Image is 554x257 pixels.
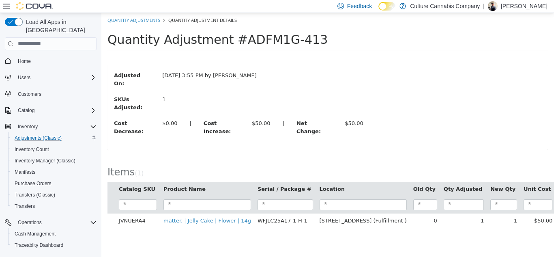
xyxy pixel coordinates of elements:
[15,106,97,115] span: Catalog
[55,58,161,67] div: [DATE] 3:55 PM by [PERSON_NAME]
[6,58,55,74] label: Adjusted On:
[15,56,34,66] a: Home
[153,201,215,215] td: WFJLC25A17-1-H-1
[67,4,135,10] span: Quantity Adjustment Details
[8,240,100,251] button: Traceabilty Dashboard
[96,106,144,122] label: Cost Increase:
[23,18,97,34] span: Load All Apps in [GEOGRAPHIC_DATA]
[150,106,169,114] div: $50.00
[8,132,100,144] button: Adjustments (Classic)
[11,179,97,188] span: Purchase Orders
[6,4,59,10] a: Quantity Adjustments
[8,144,100,155] button: Inventory Count
[15,169,35,175] span: Manifests
[243,106,262,114] div: $50.00
[8,201,100,212] button: Transfers
[6,106,55,122] label: Cost Decrease:
[11,167,39,177] a: Manifests
[378,2,395,11] input: Dark Mode
[11,133,65,143] a: Adjustments (Classic)
[15,242,63,248] span: Traceabilty Dashboard
[2,121,100,132] button: Inventory
[2,105,100,116] button: Catalog
[14,201,59,215] td: JVNUERA4
[175,106,189,114] label: |
[501,1,548,11] p: [PERSON_NAME]
[218,172,245,180] button: Location
[15,146,49,153] span: Inventory Count
[18,123,38,130] span: Inventory
[15,231,56,237] span: Cash Management
[2,72,100,83] button: Users
[15,218,45,227] button: Operations
[15,218,97,227] span: Operations
[347,2,372,10] span: Feedback
[18,74,30,81] span: Users
[33,157,42,164] small: ( )
[61,106,76,114] div: $0.00
[11,229,97,239] span: Cash Management
[2,88,100,100] button: Customers
[8,189,100,201] button: Transfers (Classic)
[18,219,42,226] span: Operations
[6,19,226,34] span: Quantity Adjustment #ADFM1G-413
[15,73,34,82] button: Users
[82,106,96,114] label: |
[156,172,212,180] button: Serial / Package #
[11,190,97,200] span: Transfers (Classic)
[15,56,97,66] span: Home
[15,203,35,209] span: Transfers
[483,1,485,11] p: |
[189,106,237,122] label: Net Change:
[15,122,41,132] button: Inventory
[18,91,41,97] span: Customers
[11,133,97,143] span: Adjustments (Classic)
[16,2,53,10] img: Cova
[8,228,100,240] button: Cash Management
[15,180,52,187] span: Purchase Orders
[11,156,79,166] a: Inventory Manager (Classic)
[389,172,416,180] button: New Qty
[15,158,75,164] span: Inventory Manager (Classic)
[11,201,38,211] a: Transfers
[18,58,31,65] span: Home
[11,240,97,250] span: Traceabilty Dashboard
[11,167,97,177] span: Manifests
[386,201,419,215] td: 1
[11,145,97,154] span: Inventory Count
[36,157,40,164] span: 1
[18,107,34,114] span: Catalog
[6,153,33,165] span: Items
[11,240,67,250] a: Traceabilty Dashboard
[8,166,100,178] button: Manifests
[2,55,100,67] button: Home
[419,201,454,215] td: $50.00
[2,217,100,228] button: Operations
[422,172,451,180] button: Unit Cost
[339,201,386,215] td: 1
[11,229,59,239] a: Cash Management
[8,178,100,189] button: Purchase Orders
[62,172,106,180] button: Product Name
[17,172,56,180] button: Catalog SKU
[11,179,55,188] a: Purchase Orders
[11,190,58,200] a: Transfers (Classic)
[15,89,97,99] span: Customers
[15,192,55,198] span: Transfers (Classic)
[312,172,336,180] button: Old Qty
[11,201,97,211] span: Transfers
[6,82,55,98] label: SKUs Adjusted:
[15,73,97,82] span: Users
[410,1,480,11] p: Culture Cannabis Company
[15,135,62,141] span: Adjustments (Classic)
[15,89,45,99] a: Customers
[11,156,97,166] span: Inventory Manager (Classic)
[15,106,38,115] button: Catalog
[309,201,339,215] td: 0
[61,82,122,91] div: 1
[62,205,150,211] a: matter. | Jelly Cake | Flower | 14g
[342,172,382,180] button: Qty Adjusted
[15,122,97,132] span: Inventory
[218,205,305,211] span: [STREET_ADDRESS] (Fulfillment )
